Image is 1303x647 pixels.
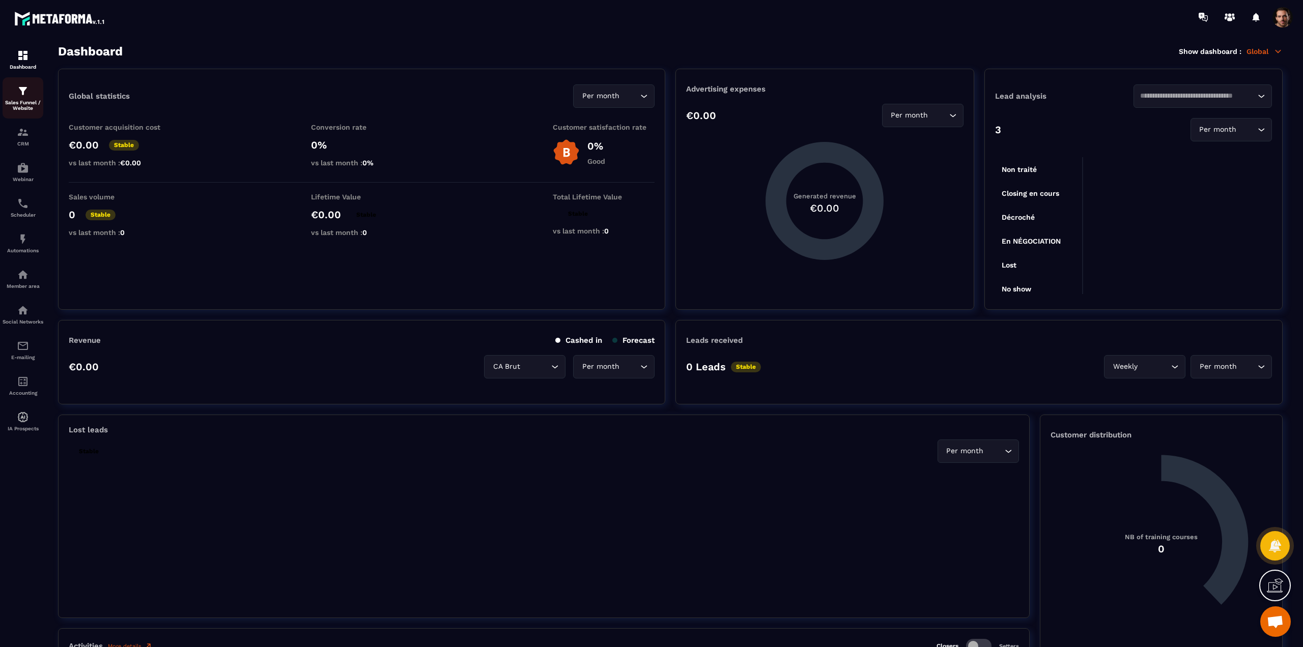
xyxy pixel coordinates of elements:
span: CA Brut [491,361,522,372]
p: Total Lifetime Value [553,193,655,201]
p: 0% [311,139,413,151]
img: automations [17,411,29,423]
p: Accounting [3,390,43,396]
a: schedulerschedulerScheduler [3,190,43,225]
p: €0.00 [69,139,99,151]
p: Lifetime Value [311,193,413,201]
tspan: Décroché [1002,213,1035,221]
p: Revenue [69,336,101,345]
p: 0 Leads [686,361,726,373]
p: Stable [86,210,116,220]
p: Conversion rate [311,123,413,131]
span: 0 [120,228,125,237]
a: social-networksocial-networkSocial Networks [3,297,43,332]
img: formation [17,126,29,138]
p: Advertising expenses [686,84,963,94]
h3: Dashboard [58,44,123,58]
a: accountantaccountantAccounting [3,368,43,403]
p: 3 [995,124,1001,136]
p: Stable [563,209,593,219]
p: Stable [109,140,139,151]
a: formationformationDashboard [3,42,43,77]
input: Search for option [1239,361,1255,372]
a: formationformationCRM [3,119,43,154]
span: 0 [362,228,367,237]
div: Search for option [882,104,964,127]
p: vs last month : [311,159,413,167]
p: Lost leads [69,425,108,434]
input: Search for option [1140,91,1255,102]
p: vs last month : [69,228,171,237]
tspan: Non traité [1002,165,1037,173]
tspan: En NÉGOCIATION [1002,237,1061,245]
p: Customer distribution [1051,430,1272,439]
p: Lead analysis [995,92,1134,101]
p: IA Prospects [3,426,43,431]
div: Search for option [1134,84,1272,108]
span: Per month [889,110,930,121]
div: Search for option [1191,118,1272,141]
p: 0 [69,209,75,221]
img: logo [14,9,106,27]
p: Stable [731,362,761,372]
img: email [17,340,29,352]
a: emailemailE-mailing [3,332,43,368]
img: automations [17,269,29,281]
div: Search for option [1191,355,1272,378]
p: Webinar [3,177,43,182]
div: Search for option [938,439,1019,463]
p: Cashed in [555,336,602,345]
img: automations [17,233,29,245]
span: Per month [580,91,621,102]
p: Customer acquisition cost [69,123,171,131]
p: Forecast [612,336,655,345]
p: Scheduler [3,212,43,218]
span: 0 [604,227,609,235]
p: €0.00 [69,361,99,373]
p: Leads received [686,336,743,345]
p: Good [587,157,605,165]
span: Weekly [1111,361,1140,372]
input: Search for option [621,361,638,372]
a: automationsautomationsAutomations [3,225,43,261]
p: Stable [351,210,381,220]
a: automationsautomationsWebinar [3,154,43,190]
input: Search for option [930,110,947,121]
input: Search for option [522,361,549,372]
img: scheduler [17,197,29,210]
span: Per month [1197,124,1239,135]
a: Mở cuộc trò chuyện [1260,606,1291,637]
p: Customer satisfaction rate [553,123,655,131]
p: Global [1247,47,1283,56]
span: Per month [580,361,621,372]
p: E-mailing [3,355,43,360]
img: formation [17,85,29,97]
span: 0% [362,159,374,167]
p: Stable [74,446,104,457]
p: €0.00 [311,209,341,221]
input: Search for option [1140,361,1169,372]
span: Per month [1197,361,1239,372]
p: €0.00 [686,109,716,122]
p: Social Networks [3,319,43,325]
img: accountant [17,375,29,388]
tspan: Lost [1002,261,1016,269]
p: 0% [587,140,605,152]
img: b-badge-o.b3b20ee6.svg [553,139,580,166]
p: Automations [3,248,43,253]
p: vs last month : [553,227,655,235]
div: Search for option [573,84,655,108]
p: Sales Funnel / Website [3,100,43,111]
img: automations [17,162,29,174]
p: Sales volume [69,193,171,201]
img: social-network [17,304,29,316]
p: Global statistics [69,92,130,101]
input: Search for option [986,446,1002,457]
p: vs last month : [311,228,413,237]
div: Search for option [484,355,565,378]
div: Search for option [1104,355,1185,378]
p: Show dashboard : [1179,47,1241,55]
a: formationformationSales Funnel / Website [3,77,43,119]
p: CRM [3,141,43,146]
tspan: Closing en cours [1002,189,1059,198]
